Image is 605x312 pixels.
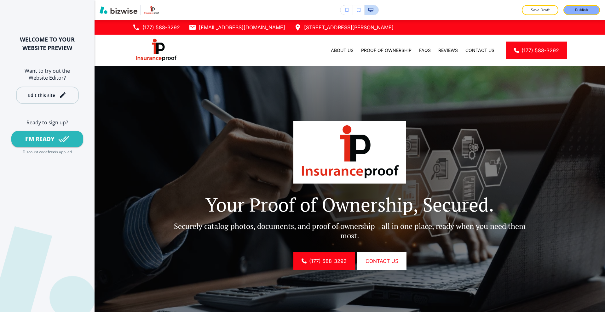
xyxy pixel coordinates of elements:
[143,5,160,15] img: Your Logo
[168,221,531,240] p: Securely catalog photos, documents, and proof of ownership—all in one place, ready when you need ...
[100,6,137,14] img: Bizwise Logo
[309,257,347,265] span: (177) 588-3292
[10,67,84,82] h6: Want to try out the Website Editor?
[563,5,600,15] button: Publish
[189,23,285,32] a: [EMAIL_ADDRESS][DOMAIN_NAME]
[357,252,406,270] button: CONTACT US
[366,257,398,265] span: CONTACT US
[506,42,567,59] a: (177) 588-3292
[419,47,431,54] p: FAQs
[294,23,394,32] a: [STREET_ADDRESS][PERSON_NAME]
[465,47,494,54] p: Contact Us
[361,47,412,54] p: Proof of Ownership
[10,35,84,52] h2: WELCOME TO YOUR WEBSITE PREVIEW
[199,23,285,32] p: [EMAIL_ADDRESS][DOMAIN_NAME]
[11,131,83,147] button: I'M READY
[142,23,180,32] p: (177) 588-3292
[132,37,180,63] img: Insurance Proof
[331,47,354,54] p: About Us
[304,23,394,32] p: [STREET_ADDRESS][PERSON_NAME]
[132,23,180,32] a: (177) 588-3292
[25,135,55,143] div: I'M READY
[28,93,55,98] div: Edit this site
[16,87,79,104] button: Edit this site
[55,150,72,155] p: is applied
[438,47,458,54] p: Reviews
[168,193,531,216] p: Your Proof of Ownership, Secured.
[293,121,406,184] img: Hero Logo
[521,47,559,54] span: (177) 588-3292
[10,119,84,126] h6: Ready to sign up?
[293,252,355,270] a: (177) 588-3292
[522,5,558,15] button: Save Draft
[575,7,588,13] p: Publish
[530,7,550,13] p: Save Draft
[23,150,48,155] p: Discount code
[48,150,55,155] p: free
